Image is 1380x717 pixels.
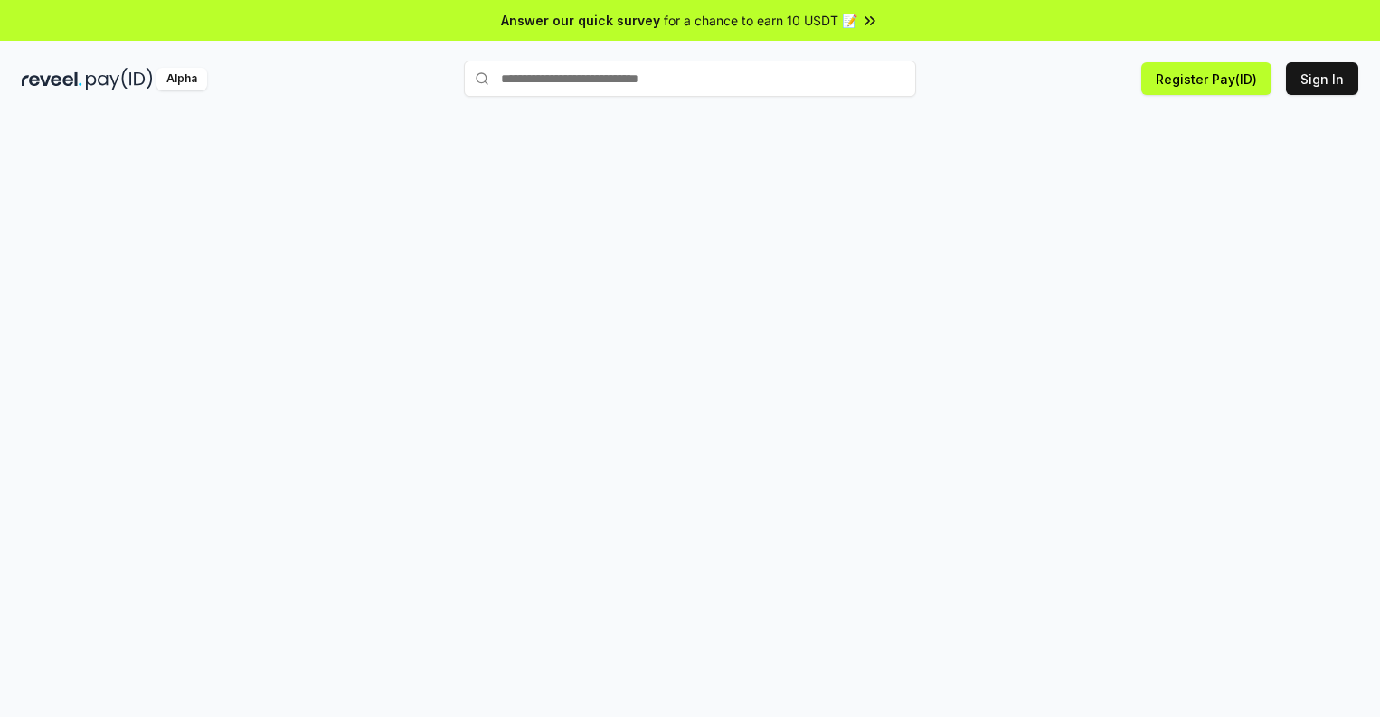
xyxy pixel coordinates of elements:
[22,68,82,90] img: reveel_dark
[664,11,857,30] span: for a chance to earn 10 USDT 📝
[501,11,660,30] span: Answer our quick survey
[156,68,207,90] div: Alpha
[1141,62,1271,95] button: Register Pay(ID)
[86,68,153,90] img: pay_id
[1286,62,1358,95] button: Sign In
